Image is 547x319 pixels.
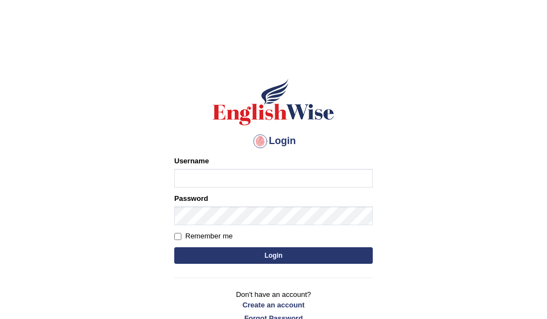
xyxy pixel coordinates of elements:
label: Password [174,193,208,204]
img: Logo of English Wise sign in for intelligent practice with AI [211,77,336,127]
input: Remember me [174,233,181,240]
a: Create an account [174,300,373,310]
label: Username [174,156,209,166]
h4: Login [174,132,373,150]
button: Login [174,247,373,264]
label: Remember me [174,231,233,242]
